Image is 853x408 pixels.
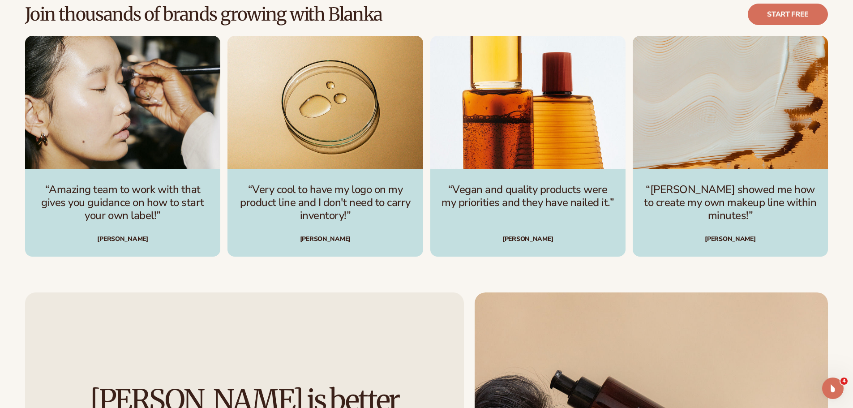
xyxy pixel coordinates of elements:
p: “Very cool to have my logo on my product line and I don't need to carry inventory!” [238,183,412,222]
div: 1 / 4 [25,36,220,257]
div: [PERSON_NAME] [643,236,817,242]
div: 2 / 4 [227,36,423,257]
h2: Join thousands of brands growing with Blanka [25,4,382,24]
div: 3 / 4 [430,36,626,257]
div: 4 / 4 [633,36,828,257]
span: 4 [840,378,848,385]
p: “[PERSON_NAME] showed me how to create my own makeup line within minutes!” [643,183,817,222]
div: [PERSON_NAME] [36,236,210,242]
div: [PERSON_NAME] [441,223,615,243]
p: “Vegan and quality products were my priorities and they have nailed it.” [441,183,615,209]
img: image_template--19526983188695__image_description_and_name_FJ4Pn4 [430,36,626,169]
img: image_template--19526983188695__image_description_and_name_FJ4Pn4 [633,36,828,169]
p: “Amazing team to work with that gives you guidance on how to start your own label!” [36,183,210,222]
iframe: Intercom live chat [822,378,844,399]
div: [PERSON_NAME] [238,236,412,242]
a: Start free [748,4,828,25]
img: image_template--19526983188695__image_description_and_name_FJ4Pn4 [227,36,423,169]
img: image_template--19526983188695__image_description_and_name_FJ4Pn4 [25,36,220,169]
